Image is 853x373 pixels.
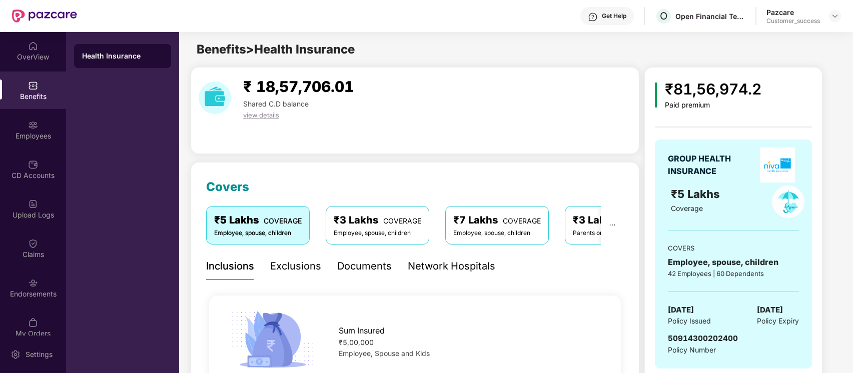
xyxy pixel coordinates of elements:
[668,333,738,343] span: 50914300202400
[668,243,799,253] div: COVERS
[453,212,541,228] div: ₹7 Lakhs
[12,9,77,22] img: New Pazcare Logo
[28,278,38,288] img: svg+xml;base64,PHN2ZyBpZD0iRW5kb3JzZW1lbnRzIiB4bWxucz0iaHR0cDovL3d3dy53My5vcmcvMjAwMC9zdmciIHdpZH...
[243,99,309,108] span: Shared C.D balance
[264,216,302,225] span: COVERAGE
[82,51,163,61] div: Health Insurance
[609,221,616,228] span: ellipsis
[28,238,38,248] img: svg+xml;base64,PHN2ZyBpZD0iQ2xhaW0iIHhtbG5zPSJodHRwOi8vd3d3LnczLm9yZy8yMDAwL3N2ZyIgd2lkdGg9IjIwIi...
[28,199,38,209] img: svg+xml;base64,PHN2ZyBpZD0iVXBsb2FkX0xvZ3MiIGRhdGEtbmFtZT0iVXBsb2FkIExvZ3MiIHhtbG5zPSJodHRwOi8vd3...
[339,337,602,348] div: ₹5,00,000
[760,147,795,182] img: insurerLogo
[197,42,355,56] span: Benefits > Health Insurance
[28,317,38,327] img: svg+xml;base64,PHN2ZyBpZD0iTXlfT3JkZXJzIiBkYXRhLW5hbWU9Ik15IE9yZGVycyIgeG1sbnM9Imh0dHA6Ly93d3cudz...
[668,152,755,177] div: GROUP HEALTH INSURANCE
[757,304,783,316] span: [DATE]
[337,258,392,274] div: Documents
[671,187,723,200] span: ₹5 Lakhs
[11,349,21,359] img: svg+xml;base64,PHN2ZyBpZD0iU2V0dGluZy0yMHgyMCIgeG1sbnM9Imh0dHA6Ly93d3cudzMub3JnLzIwMDAvc3ZnIiB3aW...
[383,216,421,225] span: COVERAGE
[453,228,541,238] div: Employee, spouse, children
[243,111,279,119] span: view details
[199,81,231,114] img: download
[28,120,38,130] img: svg+xml;base64,PHN2ZyBpZD0iRW1wbG95ZWVzIiB4bWxucz0iaHR0cDovL3d3dy53My5vcmcvMjAwMC9zdmciIHdpZHRoPS...
[772,185,804,218] img: policyIcon
[214,212,302,228] div: ₹5 Lakhs
[243,77,354,95] span: ₹ 18,57,706.01
[655,82,657,107] img: icon
[334,228,421,238] div: Employee, spouse, children
[573,212,660,228] div: ₹3 Lakhs
[602,12,626,20] div: Get Help
[270,258,321,274] div: Exclusions
[665,77,761,101] div: ₹81,56,974.2
[668,345,716,354] span: Policy Number
[601,206,624,244] button: ellipsis
[671,204,703,212] span: Coverage
[660,10,667,22] span: O
[766,17,820,25] div: Customer_success
[228,308,318,370] img: icon
[766,7,820,17] div: Pazcare
[503,216,541,225] span: COVERAGE
[339,324,385,337] span: Sum Insured
[831,12,839,20] img: svg+xml;base64,PHN2ZyBpZD0iRHJvcGRvd24tMzJ4MzIiIHhtbG5zPSJodHRwOi8vd3d3LnczLm9yZy8yMDAwL3N2ZyIgd2...
[665,101,761,109] div: Paid premium
[668,315,711,326] span: Policy Issued
[573,228,660,238] div: Parents or in-laws
[668,256,799,268] div: Employee, spouse, children
[408,258,495,274] div: Network Hospitals
[28,159,38,169] img: svg+xml;base64,PHN2ZyBpZD0iQ0RfQWNjb3VudHMiIGRhdGEtbmFtZT0iQ0QgQWNjb3VudHMiIHhtbG5zPSJodHRwOi8vd3...
[206,179,249,194] span: Covers
[23,349,56,359] div: Settings
[588,12,598,22] img: svg+xml;base64,PHN2ZyBpZD0iSGVscC0zMngzMiIgeG1sbnM9Imh0dHA6Ly93d3cudzMub3JnLzIwMDAvc3ZnIiB3aWR0aD...
[668,304,694,316] span: [DATE]
[757,315,799,326] span: Policy Expiry
[28,80,38,90] img: svg+xml;base64,PHN2ZyBpZD0iQmVuZWZpdHMiIHhtbG5zPSJodHRwOi8vd3d3LnczLm9yZy8yMDAwL3N2ZyIgd2lkdGg9Ij...
[28,41,38,51] img: svg+xml;base64,PHN2ZyBpZD0iSG9tZSIgeG1sbnM9Imh0dHA6Ly93d3cudzMub3JnLzIwMDAvc3ZnIiB3aWR0aD0iMjAiIG...
[206,258,254,274] div: Inclusions
[214,228,302,238] div: Employee, spouse, children
[668,268,799,278] div: 42 Employees | 60 Dependents
[334,212,421,228] div: ₹3 Lakhs
[339,349,430,357] span: Employee, Spouse and Kids
[675,11,745,21] div: Open Financial Technologies Private Limited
